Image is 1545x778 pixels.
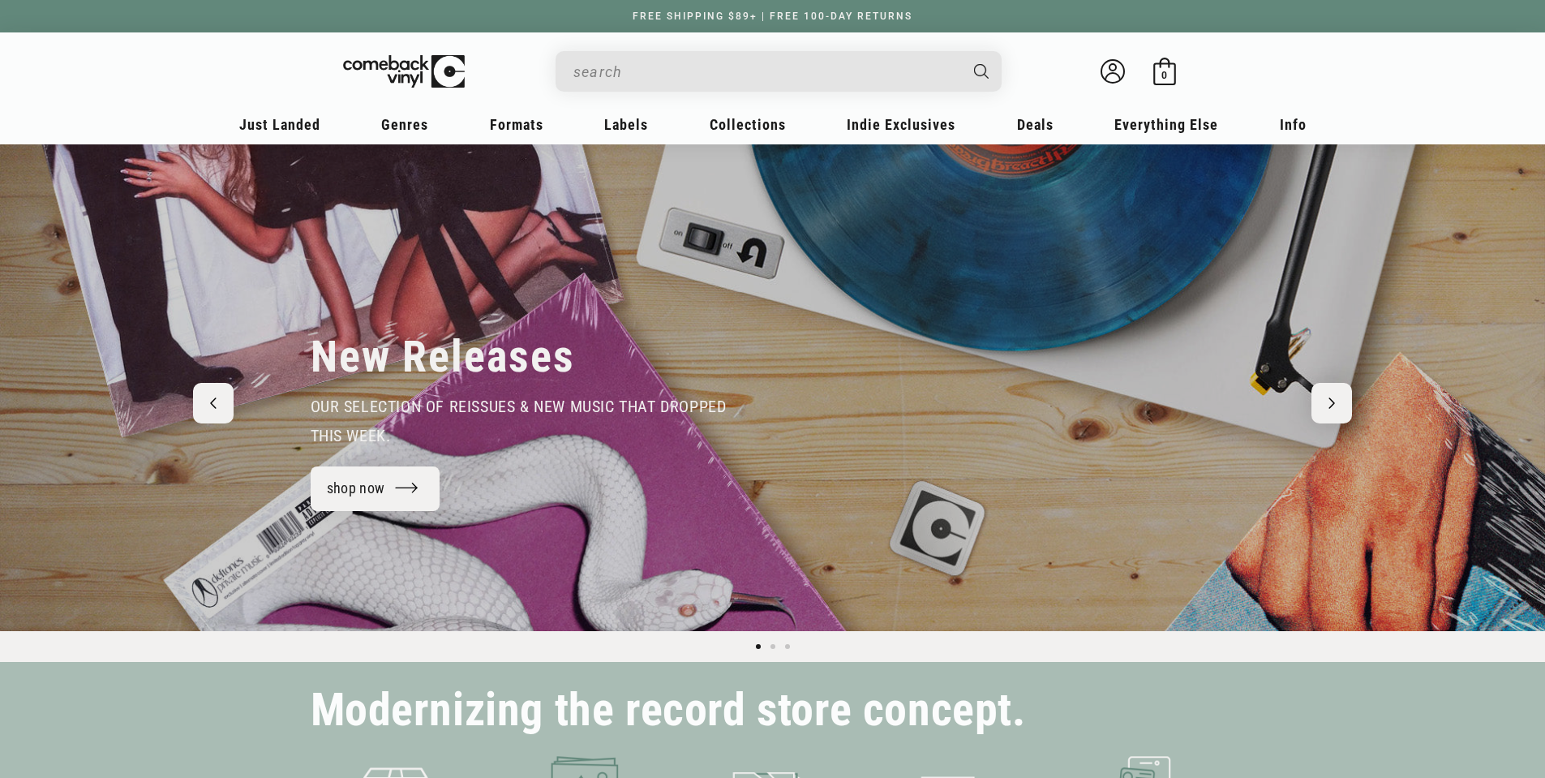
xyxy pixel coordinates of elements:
button: Load slide 2 of 3 [766,639,780,654]
button: Search [959,51,1003,92]
div: Search [556,51,1002,92]
button: Load slide 1 of 3 [751,639,766,654]
span: Indie Exclusives [847,116,955,133]
a: shop now [311,466,440,511]
span: Collections [710,116,786,133]
span: Labels [604,116,648,133]
a: FREE SHIPPING $89+ | FREE 100-DAY RETURNS [616,11,929,22]
button: Load slide 3 of 3 [780,639,795,654]
input: search [573,55,958,88]
span: 0 [1161,69,1167,81]
span: Formats [490,116,543,133]
span: our selection of reissues & new music that dropped this week. [311,397,727,445]
span: Deals [1017,116,1054,133]
span: Info [1280,116,1307,133]
button: Previous slide [193,383,234,423]
button: Next slide [1311,383,1352,423]
h2: Modernizing the record store concept. [311,691,1026,729]
span: Just Landed [239,116,320,133]
span: Everything Else [1114,116,1218,133]
h2: New Releases [311,330,575,384]
span: Genres [381,116,428,133]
